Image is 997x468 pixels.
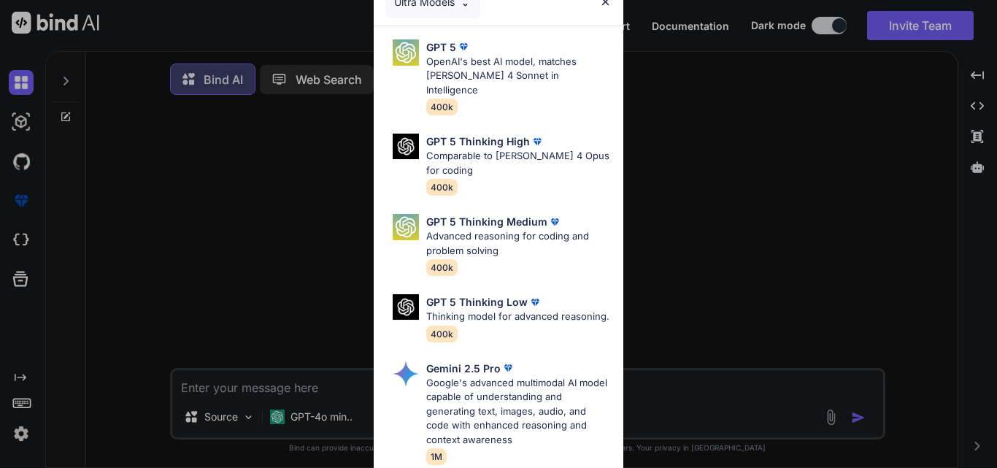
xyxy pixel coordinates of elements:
[547,215,562,229] img: premium
[426,39,456,55] p: GPT 5
[426,326,458,342] span: 400k
[426,361,501,376] p: Gemini 2.5 Pro
[426,99,458,115] span: 400k
[426,134,530,149] p: GPT 5 Thinking High
[426,214,547,229] p: GPT 5 Thinking Medium
[530,134,544,149] img: premium
[426,149,612,177] p: Comparable to [PERSON_NAME] 4 Opus for coding
[393,39,419,66] img: Pick Models
[426,229,612,258] p: Advanced reasoning for coding and problem solving
[456,39,471,54] img: premium
[501,361,515,375] img: premium
[426,55,612,98] p: OpenAI's best AI model, matches [PERSON_NAME] 4 Sonnet in Intelligence
[393,214,419,240] img: Pick Models
[393,294,419,320] img: Pick Models
[426,294,528,310] p: GPT 5 Thinking Low
[426,448,447,465] span: 1M
[393,361,419,387] img: Pick Models
[528,295,542,310] img: premium
[426,179,458,196] span: 400k
[426,310,609,324] p: Thinking model for advanced reasoning.
[393,134,419,159] img: Pick Models
[426,259,458,276] span: 400k
[426,376,612,448] p: Google's advanced multimodal AI model capable of understanding and generating text, images, audio...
